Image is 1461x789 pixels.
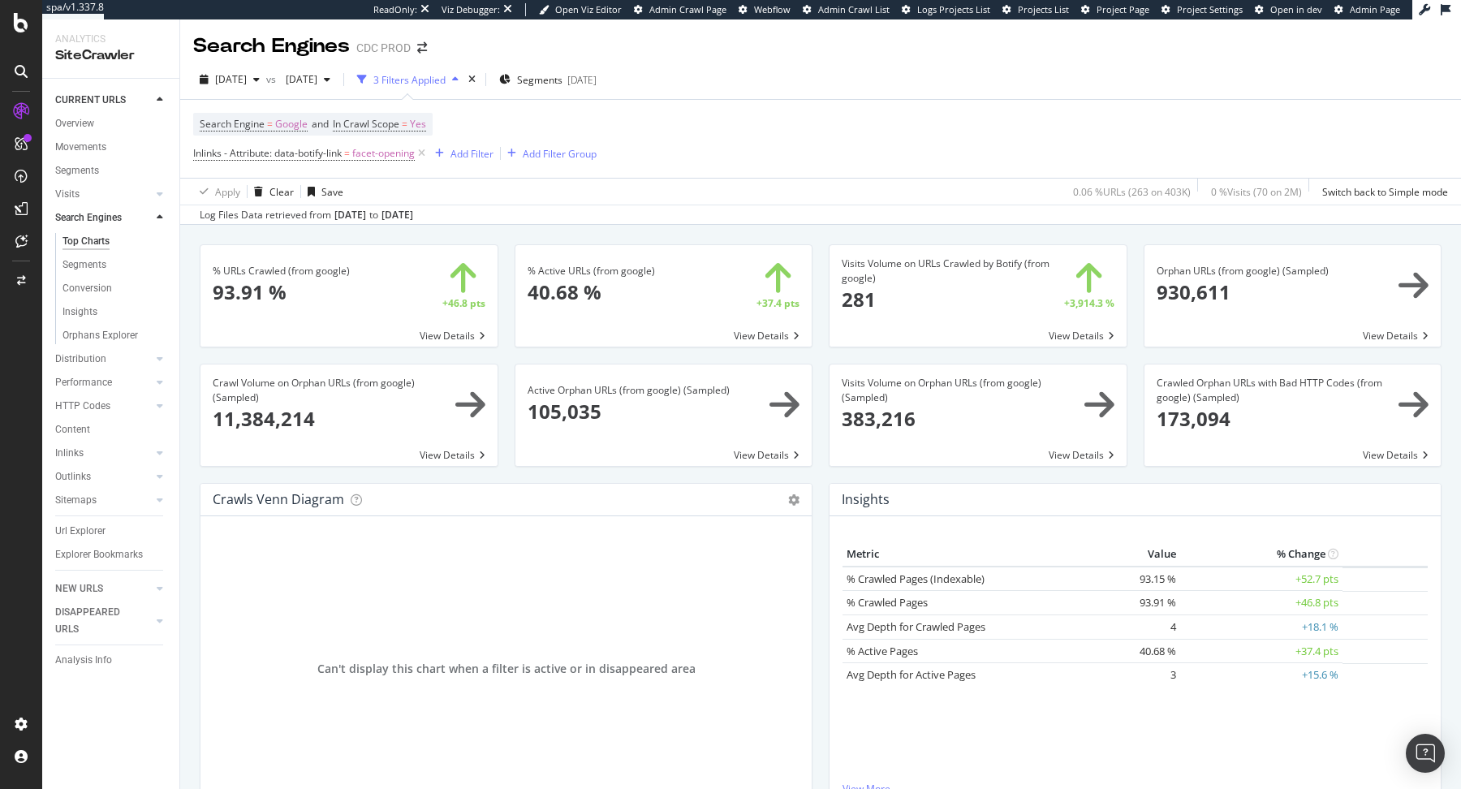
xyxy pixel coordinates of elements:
span: = [267,117,273,131]
a: Overview [55,115,168,132]
div: Segments [62,257,106,274]
a: Visits [55,186,152,203]
td: +52.7 pts [1180,567,1342,591]
h4: Crawls Venn Diagram [213,489,344,511]
td: 93.91 % [1115,591,1180,615]
span: Open in dev [1270,3,1322,15]
a: Segments [62,257,168,274]
td: 40.68 % [1115,639,1180,663]
div: Outlinks [55,468,91,485]
a: HTTP Codes [55,398,152,415]
td: +18.1 % [1180,614,1342,639]
a: % Crawled Pages [847,595,928,610]
td: +37.4 pts [1180,639,1342,663]
span: In Crawl Scope [333,117,399,131]
div: Distribution [55,351,106,368]
div: [DATE] [381,208,413,222]
div: HTTP Codes [55,398,110,415]
div: Segments [55,162,99,179]
div: ReadOnly: [373,3,417,16]
a: Content [55,421,168,438]
a: Open in dev [1255,3,1322,16]
div: Inlinks [55,445,84,462]
span: Logs Projects List [917,3,990,15]
div: Url Explorer [55,523,106,540]
button: [DATE] [279,67,337,93]
span: Search Engine [200,117,265,131]
a: Top Charts [62,233,168,250]
div: Log Files Data retrieved from to [200,208,413,222]
span: and [312,117,329,131]
td: +46.8 pts [1180,591,1342,615]
td: 93.15 % [1115,567,1180,591]
a: Distribution [55,351,152,368]
div: Orphans Explorer [62,327,138,344]
button: Apply [193,179,240,205]
div: SiteCrawler [55,46,166,65]
div: Open Intercom Messenger [1406,734,1445,773]
a: Insights [62,304,168,321]
div: NEW URLS [55,580,103,597]
div: Explorer Bookmarks [55,546,143,563]
th: Value [1115,542,1180,567]
div: Content [55,421,90,438]
span: = [402,117,407,131]
span: Inlinks - Attribute: data-botify-link [193,146,342,160]
button: Segments[DATE] [493,67,603,93]
a: Outlinks [55,468,152,485]
div: Top Charts [62,233,110,250]
a: Logs Projects List [902,3,990,16]
span: Open Viz Editor [555,3,622,15]
i: Options [788,494,799,506]
a: CURRENT URLS [55,92,152,109]
span: Project Page [1097,3,1149,15]
div: DISAPPEARED URLS [55,604,137,638]
div: Search Engines [193,32,350,60]
th: % Change [1180,542,1342,567]
a: Admin Crawl List [803,3,890,16]
div: Save [321,185,343,199]
div: Visits [55,186,80,203]
span: 2025 Aug. 29th [215,72,247,86]
div: 0.06 % URLs ( 263 on 403K ) [1073,185,1191,199]
div: Insights [62,304,97,321]
button: Clear [248,179,294,205]
td: 3 [1115,663,1180,687]
div: Search Engines [55,209,122,226]
span: Yes [410,113,426,136]
div: [DATE] [334,208,366,222]
div: Movements [55,139,106,156]
span: vs [266,72,279,86]
span: Segments [517,73,562,87]
div: Add Filter Group [523,147,597,161]
a: Projects List [1002,3,1069,16]
a: Sitemaps [55,492,152,509]
div: Conversion [62,280,112,297]
a: Movements [55,139,168,156]
button: [DATE] [193,67,266,93]
button: Switch back to Simple mode [1316,179,1448,205]
div: Analytics [55,32,166,46]
a: Open Viz Editor [539,3,622,16]
td: 4 [1115,614,1180,639]
a: Project Settings [1161,3,1243,16]
a: Performance [55,374,152,391]
a: Avg Depth for Crawled Pages [847,619,985,634]
td: +15.6 % [1180,663,1342,687]
span: Projects List [1018,3,1069,15]
span: facet-opening [352,142,415,165]
div: Switch back to Simple mode [1322,185,1448,199]
div: CURRENT URLS [55,92,126,109]
a: DISAPPEARED URLS [55,604,152,638]
div: CDC PROD [356,40,411,56]
button: Add Filter [429,144,493,163]
a: % Crawled Pages (Indexable) [847,571,985,586]
div: Add Filter [450,147,493,161]
span: Webflow [754,3,791,15]
div: Clear [269,185,294,199]
a: NEW URLS [55,580,152,597]
div: 0 % Visits ( 70 on 2M ) [1211,185,1302,199]
div: Performance [55,374,112,391]
a: Explorer Bookmarks [55,546,168,563]
span: = [344,146,350,160]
